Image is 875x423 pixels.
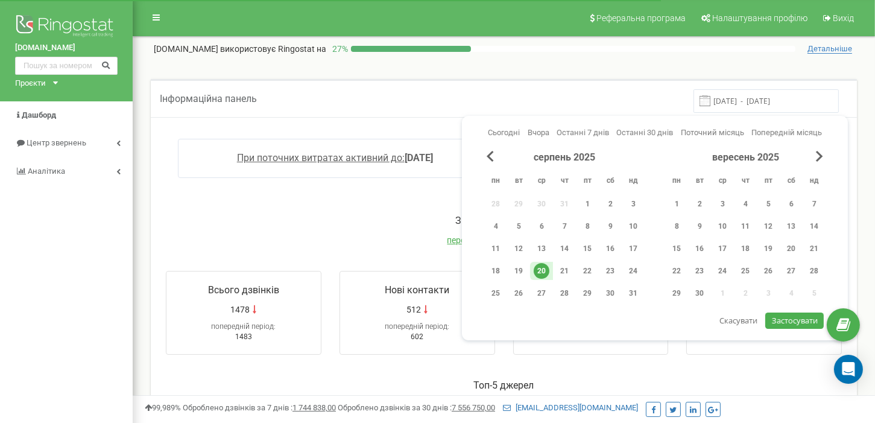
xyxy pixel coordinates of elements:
div: 14 [806,218,822,234]
a: [EMAIL_ADDRESS][DOMAIN_NAME] [503,403,638,412]
div: Open Intercom Messenger [834,355,863,384]
span: Аналiтика [28,167,65,176]
span: використовує Ringostat на [220,44,326,54]
abbr: субота [782,173,800,191]
div: 29 [580,285,595,301]
input: Пошук за номером [15,57,118,75]
div: нд 10 серп 2025 р. [622,217,645,235]
div: сб 9 серп 2025 р. [599,217,622,235]
button: Застосувати [765,313,823,329]
div: 14 [557,241,572,256]
span: Оброблено дзвінків за 30 днів : [338,403,495,412]
div: 19 [760,241,776,256]
div: чт 4 вер 2025 р. [734,195,757,213]
div: сб 30 серп 2025 р. [599,284,622,302]
div: 28 [557,285,572,301]
abbr: четвер [555,173,573,191]
div: вт 23 вер 2025 р. [688,262,711,280]
div: 22 [669,263,684,279]
span: Вчора [528,128,549,137]
div: пт 22 серп 2025 р. [576,262,599,280]
div: вт 30 вер 2025 р. [688,284,711,302]
span: 1478 [230,304,250,316]
a: перейти до журналу дзвінків [447,235,561,245]
div: нд 14 вер 2025 р. [803,217,826,235]
abbr: неділя [805,173,823,191]
div: 15 [580,241,595,256]
div: ср 3 вер 2025 р. [711,195,734,213]
div: 24 [625,263,641,279]
div: пн 8 вер 2025 р. [665,217,688,235]
div: серпень 2025 [484,151,645,165]
div: 13 [783,218,799,234]
abbr: вівторок [510,173,528,191]
div: чт 14 серп 2025 р. [553,240,576,258]
div: 25 [738,263,753,279]
div: сб 13 вер 2025 р. [780,217,803,235]
u: 7 556 750,00 [452,403,495,412]
div: сб 2 серп 2025 р. [599,195,622,213]
div: пн 22 вер 2025 р. [665,262,688,280]
span: Поточний місяць [681,128,744,137]
span: Toп-5 джерел [474,380,534,391]
div: 23 [692,263,707,279]
div: 18 [488,263,504,279]
div: 1 [580,196,595,212]
div: Проєкти [15,78,46,89]
span: Центр звернень [27,138,86,147]
div: 27 [534,285,549,301]
div: 7 [557,218,572,234]
div: пн 25 серп 2025 р. [484,284,507,302]
div: 1 [669,196,684,212]
div: 2 [692,196,707,212]
div: вт 19 серп 2025 р. [507,262,530,280]
div: ср 27 серп 2025 р. [530,284,553,302]
a: [DOMAIN_NAME] [15,42,118,54]
div: 9 [692,218,707,234]
div: 17 [715,241,730,256]
div: ср 10 вер 2025 р. [711,217,734,235]
span: 602 [411,332,423,341]
div: 3 [715,196,730,212]
div: ср 20 серп 2025 р. [530,262,553,280]
abbr: субота [601,173,619,191]
div: ср 13 серп 2025 р. [530,240,553,258]
div: 16 [602,241,618,256]
span: Зведені дані дзвінків [456,215,552,226]
div: вт 12 серп 2025 р. [507,240,530,258]
span: 1483 [235,332,252,341]
div: пн 11 серп 2025 р. [484,240,507,258]
span: Previous Month [487,151,494,162]
div: чт 18 вер 2025 р. [734,240,757,258]
div: ср 6 серп 2025 р. [530,217,553,235]
div: сб 16 серп 2025 р. [599,240,622,258]
div: 6 [534,218,549,234]
span: Нові контакти [385,284,449,296]
div: 23 [602,263,618,279]
div: чт 25 вер 2025 р. [734,262,757,280]
span: Дашборд [22,110,56,119]
div: 16 [692,241,707,256]
div: 8 [580,218,595,234]
span: При поточних витратах активний до: [237,152,405,164]
div: вересень 2025 [665,151,826,165]
div: пн 1 вер 2025 р. [665,195,688,213]
div: 26 [511,285,526,301]
p: 27 % [326,43,351,55]
div: 30 [602,285,618,301]
div: 7 [806,196,822,212]
div: 5 [760,196,776,212]
span: попередній період: [211,322,276,331]
abbr: середа [713,173,731,191]
div: 18 [738,241,753,256]
div: 15 [669,241,684,256]
div: пт 8 серп 2025 р. [576,217,599,235]
div: нд 21 вер 2025 р. [803,240,826,258]
div: нд 28 вер 2025 р. [803,262,826,280]
span: Оброблено дзвінків за 7 днів : [183,403,336,412]
span: Останні 30 днів [616,128,673,137]
div: пн 29 вер 2025 р. [665,284,688,302]
div: 27 [783,263,799,279]
div: 9 [602,218,618,234]
div: 2 [602,196,618,212]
